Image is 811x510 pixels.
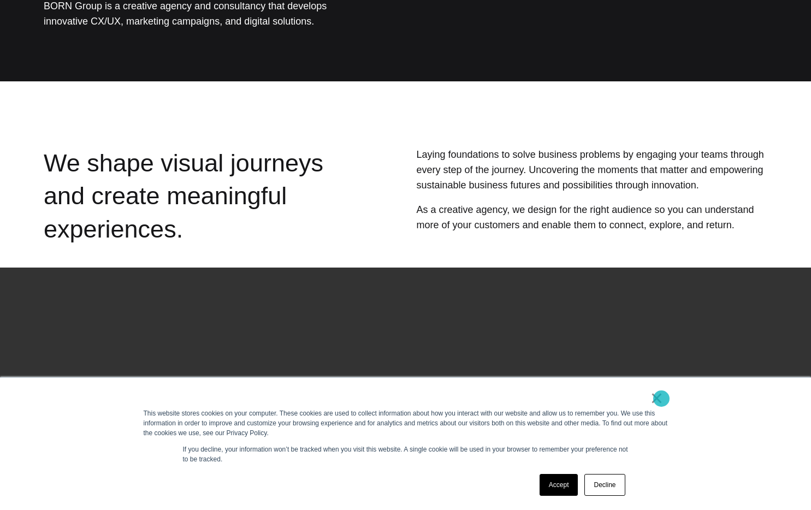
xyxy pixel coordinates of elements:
[183,444,629,464] p: If you decline, your information won’t be tracked when you visit this website. A single cookie wi...
[416,202,767,233] p: As a creative agency, we design for the right audience so you can understand more of your custome...
[416,147,767,193] p: Laying foundations to solve business problems by engaging your teams through every step of the jo...
[144,408,668,438] div: This website stores cookies on your computer. These cookies are used to collect information about...
[44,147,333,246] div: We shape visual journeys and create meaningful experiences.
[650,393,664,403] a: ×
[540,474,578,496] a: Accept
[584,474,625,496] a: Decline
